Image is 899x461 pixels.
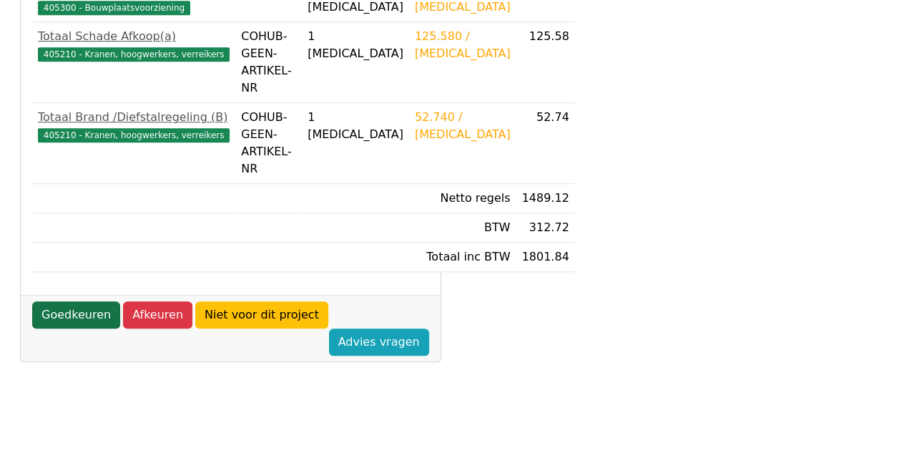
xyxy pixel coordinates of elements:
[409,184,516,213] td: Netto regels
[38,1,190,15] span: 405300 - Bouwplaatsvoorziening
[195,301,328,329] a: Niet voor dit project
[38,109,230,126] div: Totaal Brand /Diefstalregeling (B)
[516,22,574,103] td: 125.58
[308,28,403,62] div: 1 [MEDICAL_DATA]
[235,103,302,184] td: COHUB-GEEN-ARTIKEL-NR
[415,28,511,62] div: 125.580 / [MEDICAL_DATA]
[516,103,574,184] td: 52.74
[38,128,230,142] span: 405210 - Kranen, hoogwerkers, verreikers
[38,28,230,62] a: Totaal Schade Afkoop(a)405210 - Kranen, hoogwerkers, verreikers
[38,47,230,62] span: 405210 - Kranen, hoogwerkers, verreikers
[38,109,230,143] a: Totaal Brand /Diefstalregeling (B)405210 - Kranen, hoogwerkers, verreikers
[409,213,516,243] td: BTW
[516,184,574,213] td: 1489.12
[32,301,120,329] a: Goedkeuren
[329,329,429,356] a: Advies vragen
[38,28,230,45] div: Totaal Schade Afkoop(a)
[123,301,192,329] a: Afkeuren
[516,243,574,272] td: 1801.84
[516,213,574,243] td: 312.72
[235,22,302,103] td: COHUB-GEEN-ARTIKEL-NR
[308,109,403,143] div: 1 [MEDICAL_DATA]
[415,109,511,143] div: 52.740 / [MEDICAL_DATA]
[409,243,516,272] td: Totaal inc BTW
